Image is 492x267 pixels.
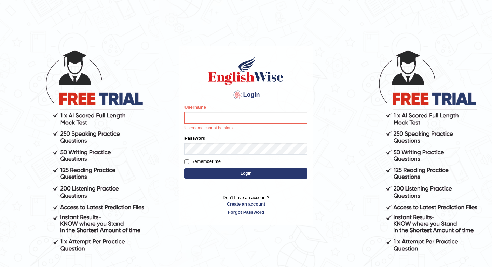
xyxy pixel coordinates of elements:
img: Logo of English Wise sign in for intelligent practice with AI [207,55,285,86]
p: Don't have an account? [184,194,307,215]
a: Create an account [184,201,307,207]
a: Forgot Password [184,209,307,215]
h4: Login [184,89,307,100]
input: Remember me [184,159,189,164]
label: Password [184,135,205,141]
label: Remember me [184,158,221,165]
p: Username cannot be blank. [184,125,307,131]
label: Username [184,104,206,110]
button: Login [184,168,307,179]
